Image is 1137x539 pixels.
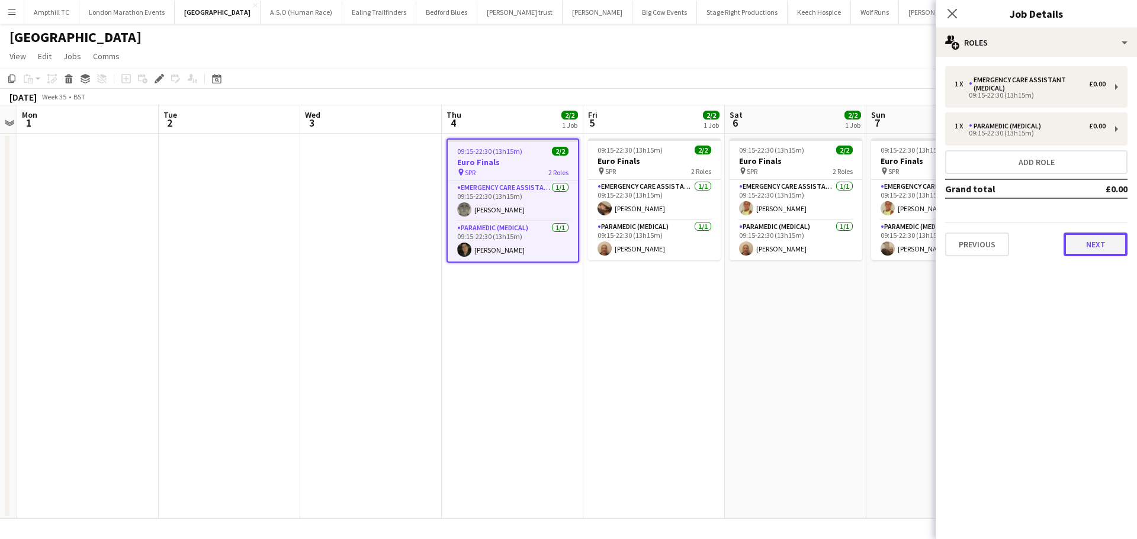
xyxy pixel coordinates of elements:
span: Week 35 [39,92,69,101]
button: A.S.O (Human Race) [261,1,342,24]
button: Stage Right Productions [697,1,788,24]
h3: Euro Finals [871,156,1004,166]
button: [PERSON_NAME] [563,1,632,24]
span: 6 [728,116,743,130]
button: [PERSON_NAME] trust [477,1,563,24]
span: 09:15-22:30 (13h15m) [598,146,663,154]
button: London Marathon Events [79,1,175,24]
button: Keech Hospice [788,1,851,24]
div: 1 Job [704,121,719,130]
span: Sat [730,109,743,120]
div: BST [73,92,85,101]
span: 09:15-22:30 (13h15m) [881,146,946,154]
span: 1 [20,116,37,130]
h3: Euro Finals [588,156,721,166]
span: Jobs [63,51,81,62]
span: Sun [871,109,885,120]
div: £0.00 [1089,122,1106,130]
td: £0.00 [1071,179,1128,198]
button: [PERSON_NAME] 2025 [899,1,984,24]
span: Comms [93,51,120,62]
span: 09:15-22:30 (13h15m) [457,147,522,156]
button: Ealing Trailfinders [342,1,416,24]
span: Tue [163,109,177,120]
h3: Job Details [936,6,1137,21]
h3: Euro Finals [730,156,862,166]
div: £0.00 [1089,80,1106,88]
span: 2/2 [552,147,568,156]
h3: Euro Finals [448,157,578,167]
span: 2/2 [561,111,578,120]
div: Emergency Care Assistant (Medical) [969,76,1089,92]
h1: [GEOGRAPHIC_DATA] [9,28,142,46]
button: Next [1064,233,1128,256]
a: View [5,49,31,64]
td: Grand total [945,179,1071,198]
app-card-role: Paramedic (Medical)1/109:15-22:30 (13h15m)[PERSON_NAME] [448,221,578,262]
button: Big Cow Events [632,1,697,24]
span: 2/2 [836,146,853,154]
span: SPR [747,167,757,176]
app-card-role: Emergency Care Assistant (Medical)1/109:15-22:30 (13h15m)[PERSON_NAME] [730,180,862,220]
span: SPR [605,167,616,176]
div: 1 x [955,122,969,130]
span: 2/2 [695,146,711,154]
span: Edit [38,51,52,62]
div: Paramedic (Medical) [969,122,1046,130]
span: Fri [588,109,598,120]
div: 09:15-22:30 (13h15m) [955,92,1106,98]
span: 3 [303,116,320,130]
span: Thu [447,109,461,120]
div: 1 Job [845,121,860,130]
app-job-card: 09:15-22:30 (13h15m)2/2Euro Finals SPR2 RolesEmergency Care Assistant (Medical)1/109:15-22:30 (13... [588,138,721,260]
app-job-card: 09:15-22:30 (13h15m)2/2Euro Finals SPR2 RolesEmergency Care Assistant (Medical)1/109:15-22:30 (13... [447,138,579,263]
span: SPR [888,167,899,176]
app-card-role: Emergency Care Assistant (Medical)1/109:15-22:30 (13h15m)[PERSON_NAME] [871,180,1004,220]
span: 2 Roles [691,167,711,176]
span: 7 [869,116,885,130]
span: 2/2 [703,111,720,120]
app-card-role: Paramedic (Medical)1/109:15-22:30 (13h15m)[PERSON_NAME] [871,220,1004,260]
div: 09:15-22:30 (13h15m) [955,130,1106,136]
app-card-role: Paramedic (Medical)1/109:15-22:30 (13h15m)[PERSON_NAME] [588,220,721,260]
span: 2/2 [844,111,861,120]
span: SPR [465,168,476,177]
button: Ampthill TC [24,1,79,24]
button: [GEOGRAPHIC_DATA] [175,1,261,24]
div: 1 Job [562,121,577,130]
span: 2 Roles [548,168,568,177]
button: Previous [945,233,1009,256]
span: 4 [445,116,461,130]
span: View [9,51,26,62]
div: [DATE] [9,91,37,103]
div: Roles [936,28,1137,57]
span: 2 [162,116,177,130]
app-card-role: Emergency Care Assistant (Medical)1/109:15-22:30 (13h15m)[PERSON_NAME] [588,180,721,220]
a: Jobs [59,49,86,64]
app-job-card: 09:15-22:30 (13h15m)2/2Euro Finals SPR2 RolesEmergency Care Assistant (Medical)1/109:15-22:30 (13... [871,138,1004,260]
app-card-role: Paramedic (Medical)1/109:15-22:30 (13h15m)[PERSON_NAME] [730,220,862,260]
a: Edit [33,49,56,64]
div: 1 x [955,80,969,88]
span: Wed [305,109,320,120]
app-card-role: Emergency Care Assistant (Medical)1/109:15-22:30 (13h15m)[PERSON_NAME] [448,181,578,221]
span: Mon [22,109,37,120]
button: Wolf Runs [851,1,899,24]
app-job-card: 09:15-22:30 (13h15m)2/2Euro Finals SPR2 RolesEmergency Care Assistant (Medical)1/109:15-22:30 (13... [730,138,862,260]
button: Bedford Blues [416,1,477,24]
a: Comms [88,49,124,64]
span: 5 [586,116,598,130]
span: 09:15-22:30 (13h15m) [739,146,804,154]
button: Add role [945,150,1128,174]
span: 2 Roles [833,167,853,176]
